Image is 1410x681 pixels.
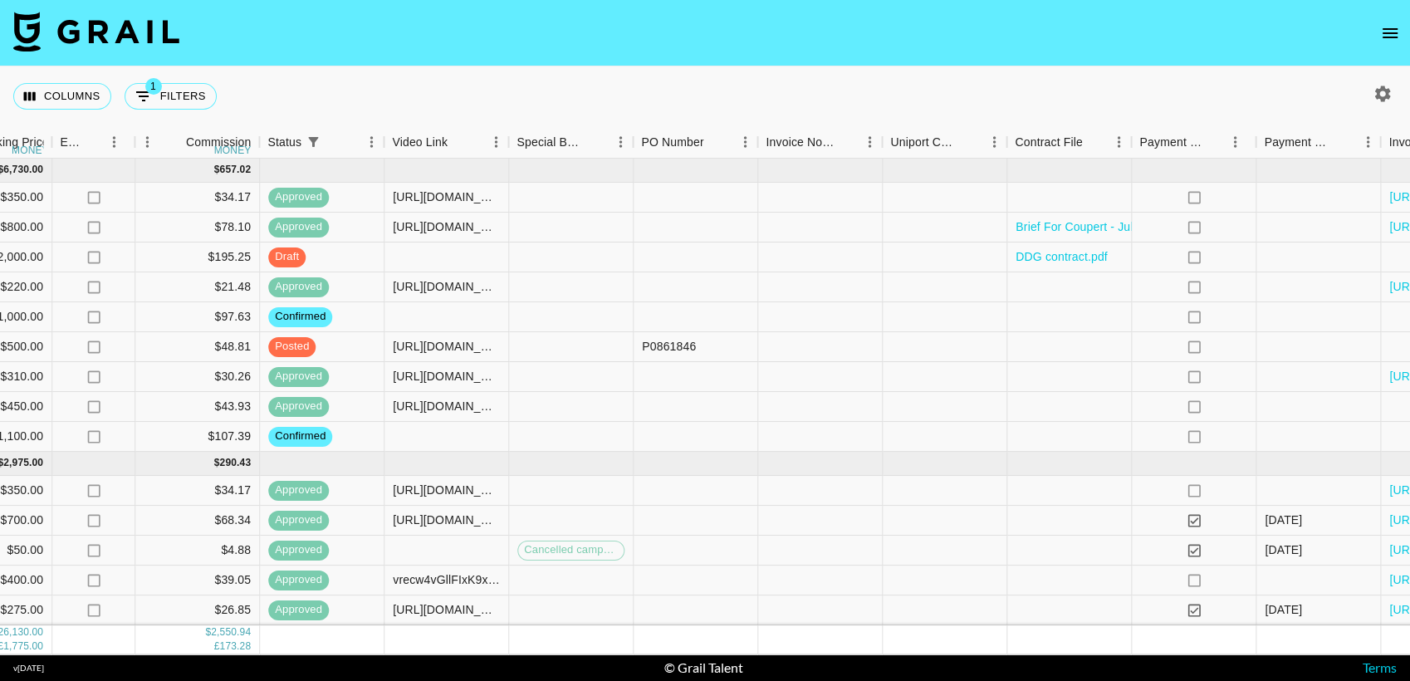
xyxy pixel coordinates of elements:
[1015,126,1082,159] div: Contract File
[135,392,260,422] div: $43.93
[1265,601,1302,618] div: 24/07/2025
[268,572,329,588] span: approved
[301,130,325,154] div: 1 active filter
[664,659,743,676] div: © Grail Talent
[608,130,633,154] button: Menu
[393,482,500,498] div: https://www.tiktok.com/@whoissheexxxxxxx/video/7524397699110587670?is_from_webapp=1&sender_device...
[508,126,633,159] div: Special Booking Type
[13,83,111,110] button: Select columns
[13,12,179,51] img: Grail Talent
[268,339,316,355] span: posted
[1265,512,1302,528] div: 04/08/2025
[393,571,500,588] div: vrecw4vGllFIxK9xrS @thekfamily33 X2EOWmZxbhUbEd5tzrerYkW4Ctz1 Spade Group VQMb4bjSL8MHHnzzqz5TrM4...
[518,542,624,558] span: Cancelled campaign production fee
[1139,126,1204,159] div: Payment Sent
[145,78,162,95] span: 1
[1204,130,1227,154] button: Sort
[1265,541,1302,558] div: 05/08/2025
[1256,126,1380,159] div: Payment Sent Date
[101,130,126,154] button: Menu
[214,456,220,470] div: $
[393,601,500,618] div: https://www.tiktok.com/@cozmo3lg/video/7529831210902637846?is_from_webapp=1&sender_device=pc&web_...
[268,602,329,618] span: approved
[517,126,585,159] div: Special Booking Type
[135,243,260,272] div: $195.25
[982,130,1006,154] button: Menu
[384,126,508,159] div: Video Link
[259,126,384,159] div: Status
[1363,659,1397,675] a: Terms
[268,309,332,325] span: confirmed
[393,512,500,528] div: https://www.tiktok.com/@thekfamily33/video/7530751436691426591?is_from_webapp=1&sender_device=pc&...
[214,639,220,654] div: £
[1006,126,1131,159] div: Contract File
[301,130,325,154] button: Show filters
[163,130,186,154] button: Sort
[757,126,882,159] div: Invoice Notes
[51,126,135,159] div: Expenses: Remove Commission?
[1264,126,1332,159] div: Payment Sent Date
[135,213,260,243] div: $78.10
[135,506,260,536] div: $68.34
[1373,17,1407,50] button: open drawer
[958,130,982,154] button: Sort
[268,219,329,235] span: approved
[135,536,260,566] div: $4.88
[268,542,329,558] span: approved
[704,130,727,154] button: Sort
[214,163,220,177] div: $
[1016,218,1169,235] a: Brief For Coupert - July-1.pdf
[135,422,260,452] div: $107.39
[83,130,106,154] button: Sort
[1131,126,1256,159] div: Payment Sent
[135,130,159,154] button: Menu
[890,126,958,159] div: Uniport Contact Email
[448,130,471,154] button: Sort
[1332,130,1355,154] button: Sort
[268,399,329,414] span: approved
[267,126,301,159] div: Status
[325,130,348,154] button: Sort
[268,483,329,498] span: approved
[3,456,43,470] div: 2,975.00
[268,429,332,444] span: confirmed
[135,476,260,506] div: $34.17
[135,566,260,595] div: $39.05
[393,368,500,385] div: https://www.tiktok.com/@cozmo3lg/video/7537714819126807830?is_from_webapp=1&sender_device=pc&web_...
[1016,248,1108,265] a: DDG contract.pdf
[13,663,44,674] div: v [DATE]
[732,130,757,154] button: Menu
[3,639,43,654] div: 1,775.00
[125,83,217,110] button: Show filters
[641,126,703,159] div: PO Number
[393,398,500,414] div: https://www.tiktok.com/@cozmo3lg/video/7537987503249231127?is_from_webapp=1&sender_device=pc&web_...
[393,218,500,235] div: https://www.tiktok.com/@thekfamily33/video/7535210291500420383?is_from_webapp=1&sender_device=pc&...
[1106,130,1131,154] button: Menu
[1355,130,1380,154] button: Menu
[585,130,608,154] button: Sort
[393,278,500,295] div: https://www.tiktok.com/@alexxisreedd/video/7535163929933139222?is_from_webapp=1&sender_device=pc&...
[834,130,857,154] button: Sort
[135,302,260,332] div: $97.63
[857,130,882,154] button: Menu
[766,126,834,159] div: Invoice Notes
[135,272,260,302] div: $21.48
[3,163,43,177] div: 6,730.00
[60,126,83,159] div: Expenses: Remove Commission?
[393,189,500,205] div: https://www.tiktok.com/@yomidun/video/7534403183397866757?is_from_webapp=1&sender_device=pc&web_i...
[268,369,329,385] span: approved
[1222,130,1247,154] button: Menu
[393,338,500,355] div: https://www.tiktok.com/@rawlinsness/video/7535548126028041503?is_from_webapp=1&sender_device=pc&w...
[642,338,696,355] div: P0861846
[135,362,260,392] div: $30.26
[211,625,251,639] div: 2,550.94
[1083,130,1106,154] button: Sort
[392,126,448,159] div: Video Link
[268,512,329,528] span: approved
[268,249,306,265] span: draft
[633,126,757,159] div: PO Number
[219,456,251,470] div: 290.43
[219,163,251,177] div: 657.02
[214,145,252,155] div: money
[483,130,508,154] button: Menu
